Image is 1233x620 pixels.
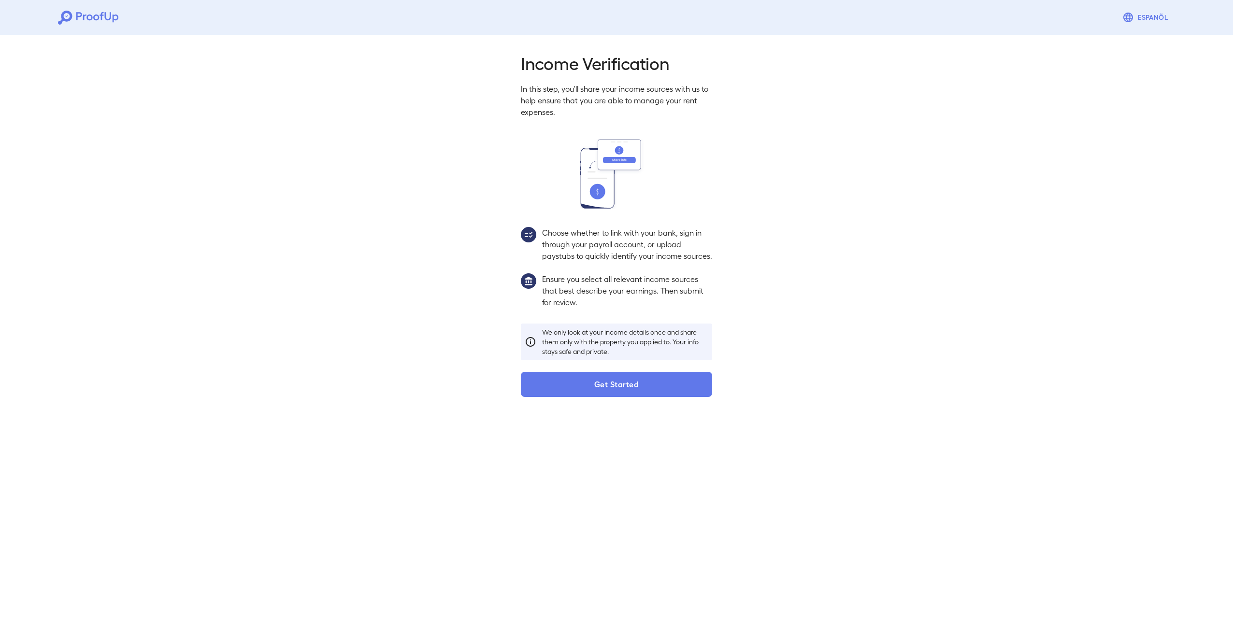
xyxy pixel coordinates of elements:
p: Choose whether to link with your bank, sign in through your payroll account, or upload paystubs t... [542,227,712,262]
button: Espanõl [1118,8,1175,27]
p: We only look at your income details once and share them only with the property you applied to. Yo... [542,327,708,356]
h2: Income Verification [521,52,712,73]
img: group2.svg [521,227,536,242]
img: group1.svg [521,273,536,289]
img: transfer_money.svg [580,139,653,209]
p: In this step, you'll share your income sources with us to help ensure that you are able to manage... [521,83,712,118]
p: Ensure you select all relevant income sources that best describe your earnings. Then submit for r... [542,273,712,308]
button: Get Started [521,372,712,397]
